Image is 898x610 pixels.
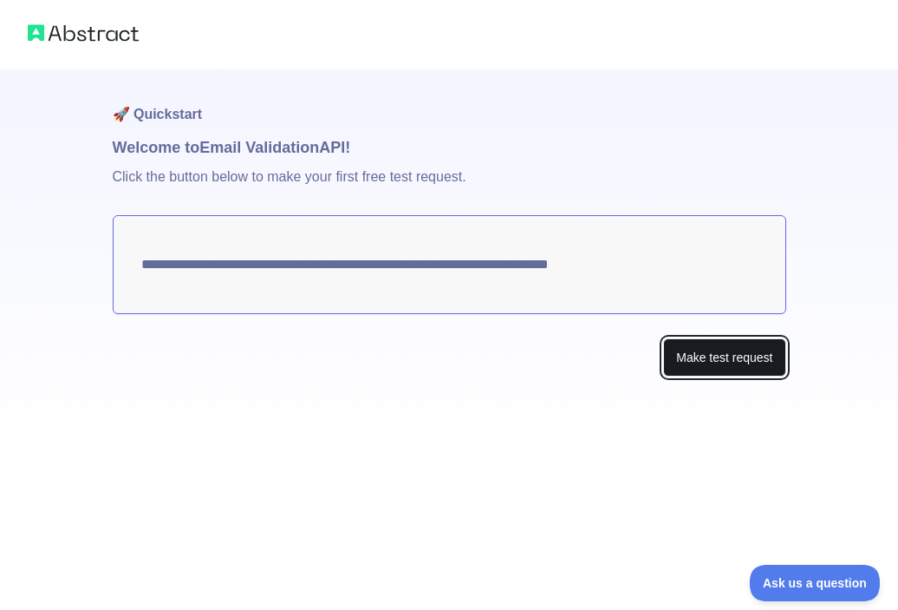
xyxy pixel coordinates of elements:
h1: 🚀 Quickstart [113,69,786,135]
h1: Welcome to Email Validation API! [113,135,786,160]
p: Click the button below to make your first free test request. [113,160,786,215]
button: Make test request [663,338,785,377]
iframe: Toggle Customer Support [750,565,881,601]
img: Abstract logo [28,21,139,45]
